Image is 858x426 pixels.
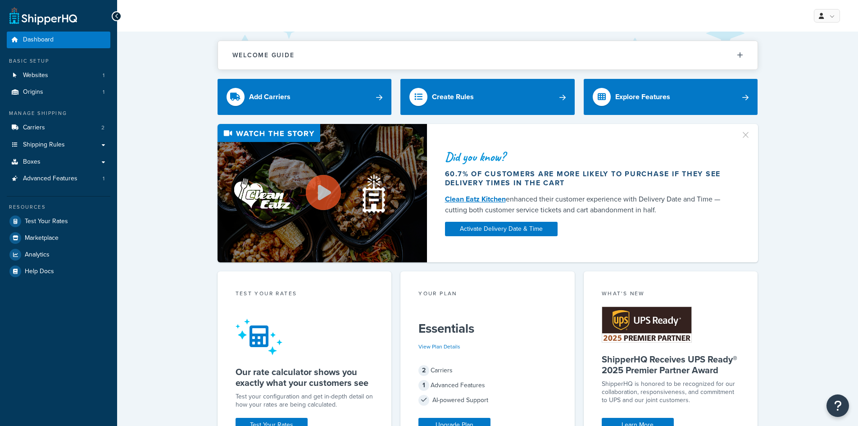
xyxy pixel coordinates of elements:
span: Analytics [25,251,50,259]
a: Create Rules [400,79,575,115]
div: AI-powered Support [418,394,557,407]
div: What's New [602,289,740,300]
span: Marketplace [25,234,59,242]
span: 2 [101,124,104,132]
a: Boxes [7,154,110,170]
a: Help Docs [7,263,110,279]
div: Did you know? [445,151,730,163]
a: Activate Delivery Date & Time [445,222,558,236]
span: 1 [103,72,104,79]
h5: Essentials [418,321,557,336]
div: enhanced their customer experience with Delivery Date and Time — cutting both customer service ti... [445,194,730,215]
a: Marketplace [7,230,110,246]
h5: Our rate calculator shows you exactly what your customers see [236,366,374,388]
span: Websites [23,72,48,79]
div: Carriers [418,364,557,377]
a: Advanced Features1 [7,170,110,187]
div: Explore Features [615,91,670,103]
img: Video thumbnail [218,124,427,262]
span: Boxes [23,158,41,166]
span: Test Your Rates [25,218,68,225]
div: Resources [7,203,110,211]
a: Dashboard [7,32,110,48]
div: Advanced Features [418,379,557,392]
div: 60.7% of customers are more likely to purchase if they see delivery times in the cart [445,169,730,188]
span: 1 [103,175,104,183]
span: Shipping Rules [23,141,65,149]
span: Dashboard [23,36,54,44]
a: Test Your Rates [7,213,110,229]
span: Help Docs [25,268,54,275]
li: Carriers [7,119,110,136]
a: Analytics [7,247,110,263]
a: Origins1 [7,84,110,101]
div: Add Carriers [249,91,291,103]
h2: Welcome Guide [232,52,295,59]
button: Open Resource Center [826,394,849,417]
li: Origins [7,84,110,101]
span: 1 [418,380,429,391]
a: Add Carriers [218,79,392,115]
p: ShipperHQ is honored to be recognized for our collaboration, responsiveness, and commitment to UP... [602,380,740,404]
span: 2 [418,365,429,376]
div: Manage Shipping [7,110,110,117]
a: Explore Features [584,79,758,115]
button: Welcome Guide [218,41,758,69]
div: Your Plan [418,289,557,300]
a: View Plan Details [418,343,460,351]
a: Websites1 [7,67,110,84]
a: Shipping Rules [7,137,110,153]
span: Origins [23,88,43,96]
div: Basic Setup [7,57,110,65]
div: Test your rates [236,289,374,300]
li: Advanced Features [7,170,110,187]
a: Carriers2 [7,119,110,136]
span: 1 [103,88,104,96]
span: Carriers [23,124,45,132]
div: Create Rules [432,91,474,103]
a: Clean Eatz Kitchen [445,194,506,204]
div: Test your configuration and get in-depth detail on how your rates are being calculated. [236,393,374,409]
li: Websites [7,67,110,84]
h5: ShipperHQ Receives UPS Ready® 2025 Premier Partner Award [602,354,740,376]
span: Advanced Features [23,175,77,183]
